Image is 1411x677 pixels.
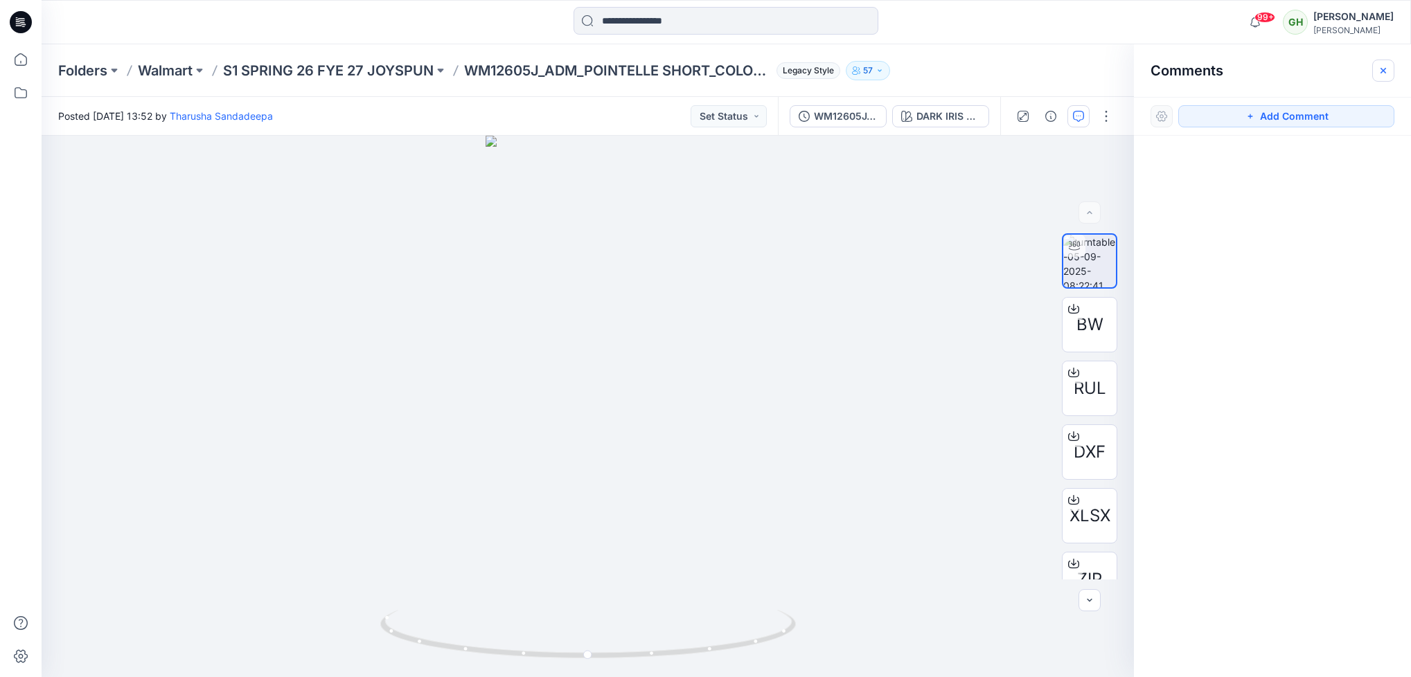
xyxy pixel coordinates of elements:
button: Details [1040,105,1062,127]
div: [PERSON_NAME] [1313,25,1394,35]
img: turntable-05-09-2025-08:22:41 [1063,235,1116,287]
a: Tharusha Sandadeepa [170,110,273,122]
a: S1 SPRING 26 FYE 27 JOYSPUN [223,61,434,80]
button: 57 [846,61,890,80]
span: Posted [DATE] 13:52 by [58,109,273,123]
span: XLSX [1070,503,1110,528]
button: DARK IRIS 2051146 [892,105,989,127]
span: 99+ [1254,12,1275,23]
span: Legacy Style [777,62,840,79]
span: BW [1076,312,1103,337]
div: DARK IRIS 2051146 [916,109,980,124]
h2: Comments [1151,62,1223,79]
div: WM12605J_ADM_POINTELLE SHORT_COLORWAY_REV1 [814,109,878,124]
p: 57 [863,63,873,78]
div: GH [1283,10,1308,35]
button: WM12605J_ADM_POINTELLE SHORT_COLORWAY_REV1 [790,105,887,127]
span: DXF [1074,440,1106,464]
span: ZIP [1077,567,1102,592]
a: Walmart [138,61,193,80]
span: RUL [1074,376,1106,401]
p: WM12605J_ADM_POINTELLE SHORT_COLORWAY_REV4 [464,61,771,80]
button: Add Comment [1178,105,1394,127]
div: [PERSON_NAME] [1313,8,1394,25]
button: Legacy Style [771,61,840,80]
a: Folders [58,61,107,80]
